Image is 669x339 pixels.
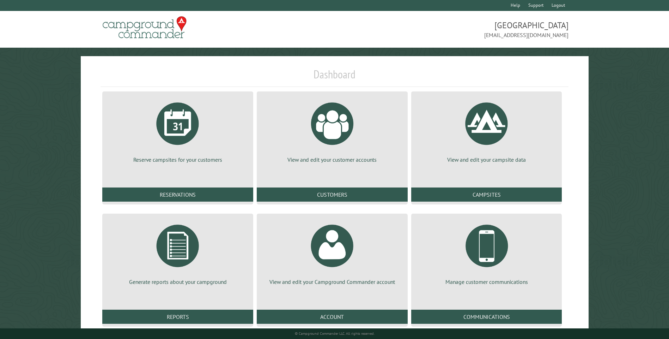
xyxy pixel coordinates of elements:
p: View and edit your customer accounts [265,156,399,163]
p: Manage customer communications [420,278,554,286]
p: Reserve campsites for your customers [111,156,245,163]
p: View and edit your Campground Commander account [265,278,399,286]
a: Account [257,310,408,324]
a: Manage customer communications [420,219,554,286]
a: Reservations [102,188,253,202]
a: View and edit your campsite data [420,97,554,163]
a: View and edit your customer accounts [265,97,399,163]
a: Campsites [411,188,562,202]
small: © Campground Commander LLC. All rights reserved. [295,331,375,336]
span: [GEOGRAPHIC_DATA] [EMAIL_ADDRESS][DOMAIN_NAME] [335,19,568,39]
a: View and edit your Campground Commander account [265,219,399,286]
a: Reports [102,310,253,324]
a: Generate reports about your campground [111,219,245,286]
a: Customers [257,188,408,202]
p: Generate reports about your campground [111,278,245,286]
a: Reserve campsites for your customers [111,97,245,163]
img: Campground Commander [101,14,189,41]
a: Communications [411,310,562,324]
h1: Dashboard [101,67,568,87]
p: View and edit your campsite data [420,156,554,163]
